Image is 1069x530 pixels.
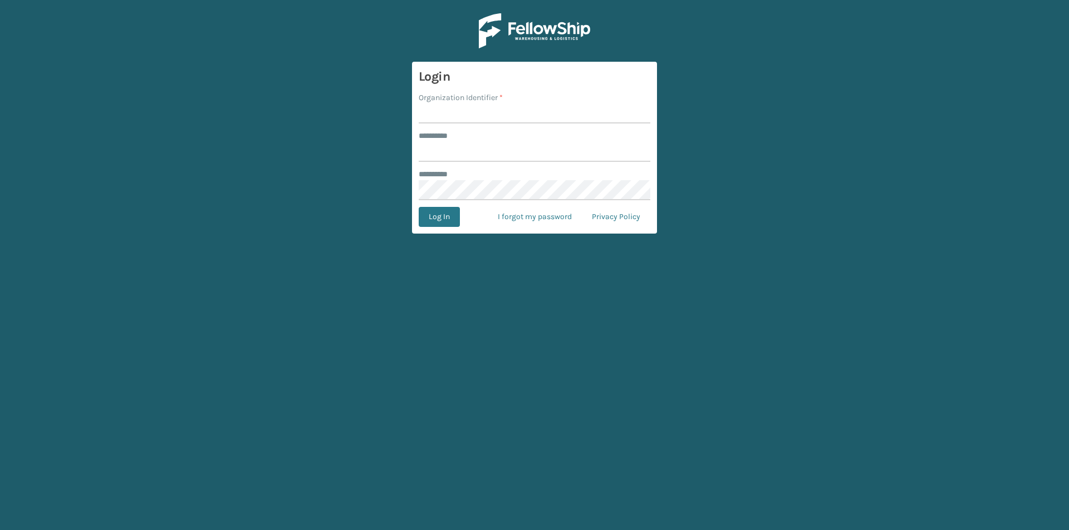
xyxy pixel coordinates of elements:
img: Logo [479,13,590,48]
button: Log In [419,207,460,227]
a: Privacy Policy [582,207,650,227]
h3: Login [419,68,650,85]
a: I forgot my password [488,207,582,227]
label: Organization Identifier [419,92,503,103]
